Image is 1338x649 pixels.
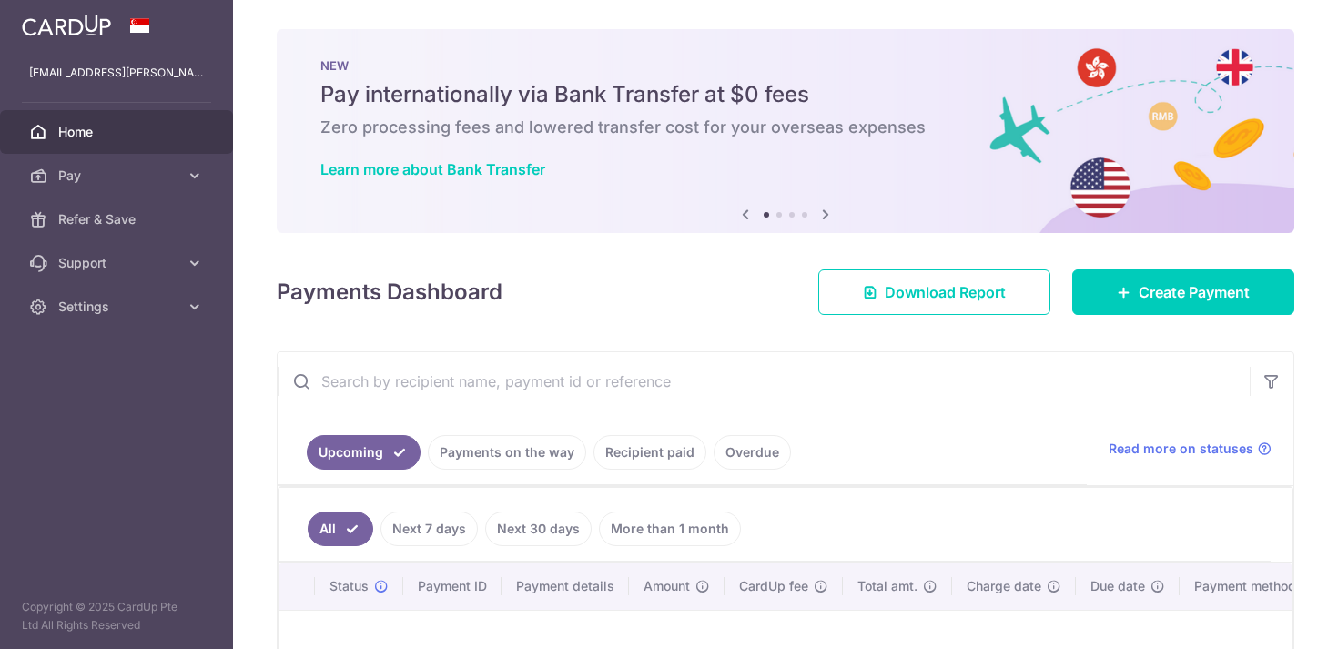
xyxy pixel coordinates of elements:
span: Total amt. [857,577,917,595]
img: Bank transfer banner [277,29,1294,233]
span: Refer & Save [58,210,178,228]
p: NEW [320,58,1251,73]
a: Download Report [818,269,1050,315]
a: Payments on the way [428,435,586,470]
a: Recipient paid [593,435,706,470]
input: Search by recipient name, payment id or reference [278,352,1250,411]
a: More than 1 month [599,512,741,546]
span: Create Payment [1139,281,1250,303]
a: Overdue [714,435,791,470]
span: Status [329,577,369,595]
a: Next 7 days [380,512,478,546]
span: Settings [58,298,178,316]
span: CardUp fee [739,577,808,595]
a: Create Payment [1072,269,1294,315]
th: Payment ID [403,563,502,610]
span: Due date [1090,577,1145,595]
a: Learn more about Bank Transfer [320,160,545,178]
th: Payment method [1180,563,1318,610]
th: Payment details [502,563,629,610]
a: Read more on statuses [1109,440,1272,458]
span: Support [58,254,178,272]
span: Pay [58,167,178,185]
a: Next 30 days [485,512,592,546]
h4: Payments Dashboard [277,276,502,309]
span: Charge date [967,577,1041,595]
a: Upcoming [307,435,421,470]
span: Home [58,123,178,141]
span: Read more on statuses [1109,440,1253,458]
span: Download Report [885,281,1006,303]
a: All [308,512,373,546]
img: CardUp [22,15,111,36]
span: Amount [644,577,690,595]
h5: Pay internationally via Bank Transfer at $0 fees [320,80,1251,109]
p: [EMAIL_ADDRESS][PERSON_NAME][DOMAIN_NAME] [29,64,204,82]
h6: Zero processing fees and lowered transfer cost for your overseas expenses [320,117,1251,138]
